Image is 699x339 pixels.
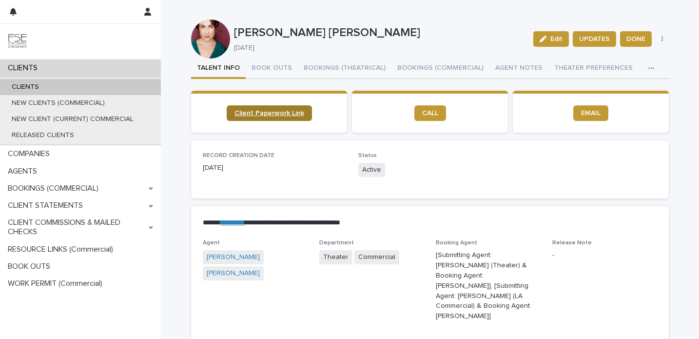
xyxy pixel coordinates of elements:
p: RESOURCE LINKS (Commercial) [4,245,121,254]
button: BOOK OUTS [246,59,298,79]
button: THEATER PREFERENCES [548,59,639,79]
span: CALL [422,110,438,117]
span: Client Paperwork Link [234,110,304,117]
p: BOOKINGS (COMMERCIAL) [4,184,106,193]
span: EMAIL [581,110,601,117]
a: EMAIL [573,105,608,121]
p: [Submitting Agent: [PERSON_NAME] (Theater) & Booking Agent: [PERSON_NAME]], [Submitting Agent: [P... [436,250,541,321]
a: Client Paperwork Link [227,105,312,121]
button: TALENT INFO [191,59,246,79]
p: CLIENTS [4,83,47,91]
p: NEW CLIENTS (COMMERCIAL) [4,99,113,107]
p: [PERSON_NAME] [PERSON_NAME] [234,26,525,40]
p: NEW CLIENT (CURRENT) COMMERCIAL [4,115,141,123]
p: [DATE] [203,163,347,173]
p: COMPANIES [4,149,58,159]
a: CALL [414,105,446,121]
span: UPDATES [579,34,610,44]
span: DONE [626,34,645,44]
p: [DATE] [234,44,522,52]
span: Edit [550,36,563,42]
button: UPDATES [573,31,616,47]
p: WORK PERMIT (Commercial) [4,279,110,288]
p: - [552,250,657,260]
p: AGENTS [4,167,45,176]
button: AGENT NOTES [489,59,548,79]
span: Department [319,240,354,246]
span: Agent [203,240,220,246]
button: BOOKINGS (THEATRICAL) [298,59,391,79]
img: 9JgRvJ3ETPGCJDhvPVA5 [8,32,27,51]
span: Booking Agent [436,240,477,246]
a: [PERSON_NAME] [207,268,260,279]
span: Active [358,163,385,177]
button: DONE [620,31,652,47]
span: RECORD CREATION DATE [203,153,274,159]
p: CLIENTS [4,63,45,73]
span: Status [358,153,377,159]
p: BOOK OUTS [4,262,58,271]
p: CLIENT STATEMENTS [4,201,91,210]
button: Edit [533,31,569,47]
button: BOOKINGS (COMMERCIAL) [391,59,489,79]
p: RELEASED CLIENTS [4,131,82,140]
span: Commercial [354,250,399,264]
p: CLIENT COMMISSIONS & MAILED CHECKS [4,218,149,237]
a: [PERSON_NAME] [207,252,260,262]
span: Theater [319,250,352,264]
span: Release Note [552,240,592,246]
